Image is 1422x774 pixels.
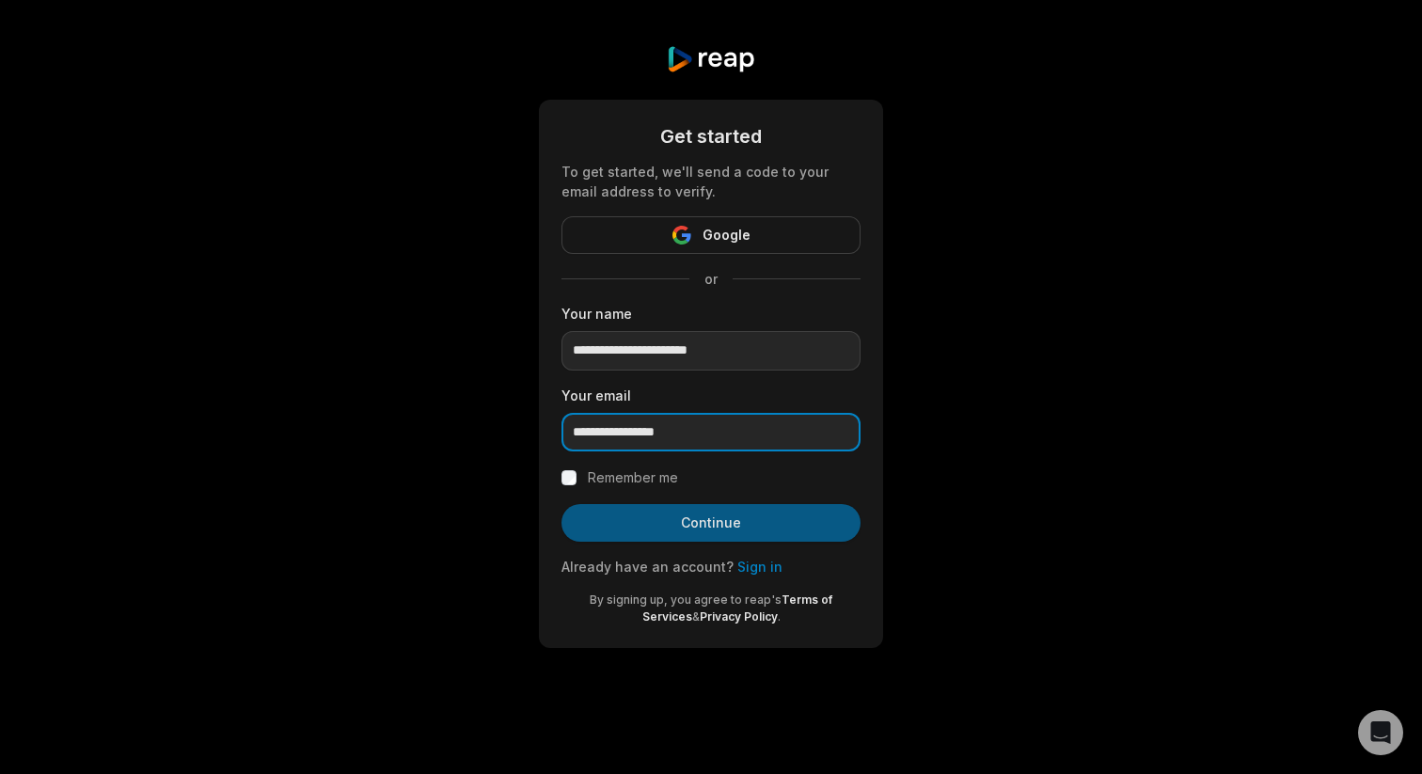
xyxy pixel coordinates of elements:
[561,216,861,254] button: Google
[703,224,750,246] span: Google
[590,592,782,607] span: By signing up, you agree to reap's
[561,559,734,575] span: Already have an account?
[737,559,782,575] a: Sign in
[692,609,700,624] span: &
[561,162,861,201] div: To get started, we'll send a code to your email address to verify.
[700,609,778,624] a: Privacy Policy
[561,304,861,324] label: Your name
[666,45,755,73] img: reap
[778,609,781,624] span: .
[588,466,678,489] label: Remember me
[689,269,733,289] span: or
[561,504,861,542] button: Continue
[561,122,861,150] div: Get started
[561,386,861,405] label: Your email
[1358,710,1403,755] div: Open Intercom Messenger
